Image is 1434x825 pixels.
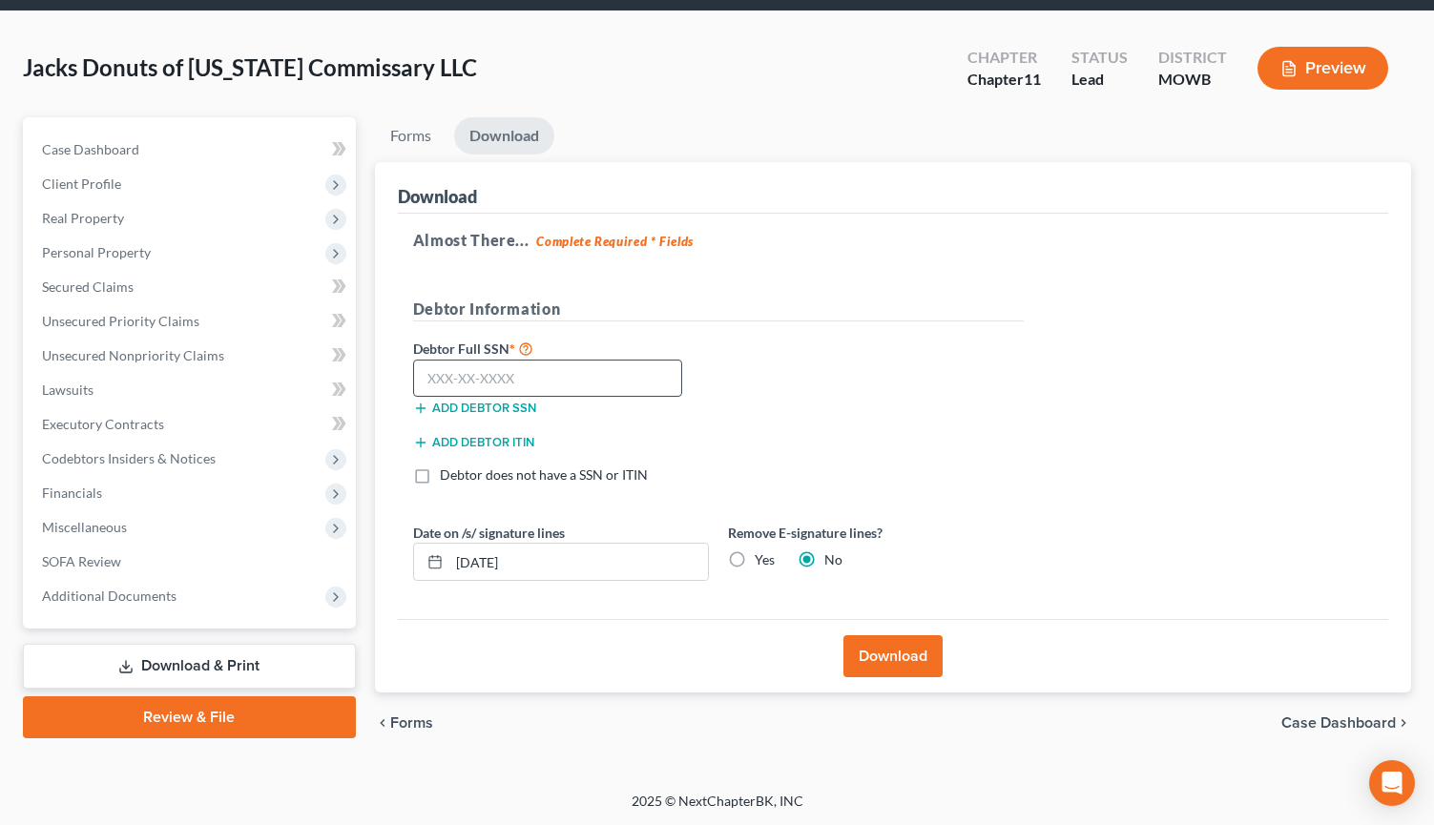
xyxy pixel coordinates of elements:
span: Case Dashboard [42,141,139,157]
span: Case Dashboard [1281,715,1396,731]
button: Add debtor SSN [413,401,536,416]
strong: Complete Required * Fields [536,234,694,249]
a: Secured Claims [27,270,356,304]
span: Secured Claims [42,278,134,295]
h5: Debtor Information [413,298,1024,321]
span: Additional Documents [42,588,177,604]
i: chevron_right [1396,715,1411,731]
label: Debtor does not have a SSN or ITIN [440,465,648,485]
a: Download & Print [23,644,356,689]
i: chevron_left [375,715,390,731]
button: chevron_left Forms [375,715,459,731]
h5: Almost There... [413,229,1373,252]
span: Client Profile [42,175,121,192]
div: District [1158,47,1227,69]
a: Forms [375,117,447,155]
span: Unsecured Priority Claims [42,313,199,329]
a: SOFA Review [27,545,356,579]
input: XXX-XX-XXXX [413,360,683,398]
span: Lawsuits [42,382,94,398]
span: Executory Contracts [42,416,164,432]
div: Lead [1071,69,1128,91]
label: No [824,550,842,569]
div: Status [1071,47,1128,69]
label: Remove E-signature lines? [728,523,1024,543]
div: Chapter [967,69,1041,91]
span: Miscellaneous [42,519,127,535]
label: Yes [755,550,775,569]
button: Add debtor ITIN [413,435,534,450]
span: 11 [1024,70,1041,88]
span: SOFA Review [42,553,121,569]
input: MM/DD/YYYY [449,544,708,580]
span: Unsecured Nonpriority Claims [42,347,224,363]
div: Open Intercom Messenger [1369,760,1415,806]
a: Case Dashboard [27,133,356,167]
a: Case Dashboard chevron_right [1281,715,1411,731]
div: Download [398,185,477,208]
span: Codebtors Insiders & Notices [42,450,216,466]
a: Lawsuits [27,373,356,407]
span: Personal Property [42,244,151,260]
div: Chapter [967,47,1041,69]
span: Forms [390,715,433,731]
label: Date on /s/ signature lines [413,523,565,543]
div: MOWB [1158,69,1227,91]
a: Unsecured Nonpriority Claims [27,339,356,373]
span: Jacks Donuts of [US_STATE] Commissary LLC [23,53,477,81]
span: Financials [42,485,102,501]
button: Download [843,635,943,677]
a: Review & File [23,696,356,738]
a: Executory Contracts [27,407,356,442]
button: Preview [1257,47,1388,90]
a: Unsecured Priority Claims [27,304,356,339]
span: Real Property [42,210,124,226]
a: Download [454,117,554,155]
label: Debtor Full SSN [404,337,718,360]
